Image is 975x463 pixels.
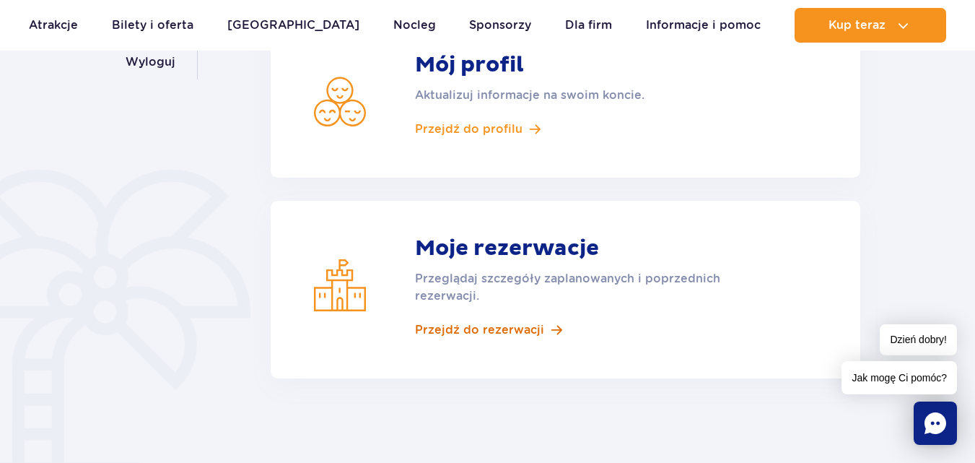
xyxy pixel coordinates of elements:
[227,8,359,43] a: [GEOGRAPHIC_DATA]
[841,361,957,394] span: Jak mogę Ci pomóc?
[415,270,754,305] p: Przeglądaj szczegóły zaplanowanych i poprzednich rezerwacji.
[415,322,544,338] span: Przejdź do rezerwacji
[828,19,886,32] span: Kup teraz
[112,8,193,43] a: Bilety i oferta
[393,8,436,43] a: Nocleg
[469,8,531,43] a: Sponsorzy
[29,8,78,43] a: Atrakcje
[415,121,523,137] span: Przejdź do profilu
[415,87,754,104] p: Aktualizuj informacje na swoim koncie.
[415,121,754,137] a: Przejdź do profilu
[126,45,175,79] a: Wyloguj
[795,8,946,43] button: Kup teraz
[415,322,754,338] a: Przejdź do rezerwacji
[880,324,957,355] span: Dzień dobry!
[914,402,957,445] div: Chat
[415,235,754,261] strong: Moje rezerwacje
[565,8,612,43] a: Dla firm
[646,8,761,43] a: Informacje i pomoc
[415,52,754,78] strong: Mój profil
